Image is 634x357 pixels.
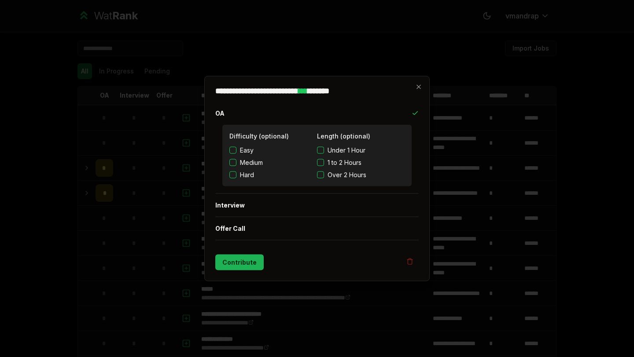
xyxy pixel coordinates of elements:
div: OA [215,125,419,193]
span: Medium [240,158,263,167]
button: Medium [229,159,236,166]
button: OA [215,102,419,125]
button: 1 to 2 Hours [317,159,324,166]
label: Length (optional) [317,132,370,140]
button: Over 2 Hours [317,171,324,178]
span: Over 2 Hours [328,171,366,179]
span: Hard [240,171,254,179]
button: Under 1 Hour [317,147,324,154]
span: Easy [240,146,254,155]
button: Contribute [215,255,264,270]
span: Under 1 Hour [328,146,365,155]
span: 1 to 2 Hours [328,158,361,167]
button: Easy [229,147,236,154]
label: Difficulty (optional) [229,132,289,140]
button: Offer Call [215,217,419,240]
button: Hard [229,171,236,178]
button: Interview [215,194,419,217]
